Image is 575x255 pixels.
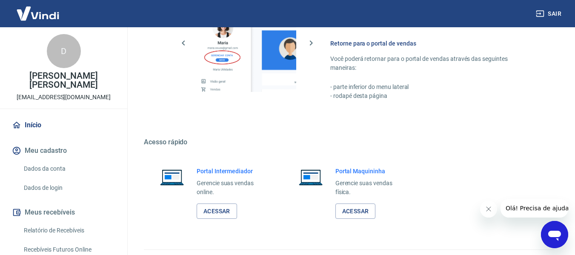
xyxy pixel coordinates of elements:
p: - parte inferior do menu lateral [330,83,534,92]
p: Gerencie suas vendas online. [197,179,267,197]
a: Início [10,116,117,135]
button: Meus recebíveis [10,203,117,222]
img: Vindi [10,0,66,26]
p: [PERSON_NAME] [PERSON_NAME] [7,72,120,89]
img: Imagem de um notebook aberto [293,167,329,187]
h6: Retorne para o portal de vendas [330,39,534,48]
a: Dados de login [20,179,117,197]
a: Acessar [197,203,237,219]
img: Imagem de um notebook aberto [154,167,190,187]
p: Gerencie suas vendas física. [335,179,406,197]
h6: Portal Intermediador [197,167,267,175]
a: Dados da conta [20,160,117,178]
p: Você poderá retornar para o portal de vendas através das seguintes maneiras: [330,54,534,72]
iframe: Botão para abrir a janela de mensagens [541,221,568,248]
iframe: Fechar mensagem [480,201,497,218]
a: Relatório de Recebíveis [20,222,117,239]
span: Olá! Precisa de ajuda? [5,6,72,13]
button: Sair [534,6,565,22]
iframe: Mensagem da empresa [501,199,568,218]
h6: Portal Maquininha [335,167,406,175]
div: D [47,34,81,68]
a: Acessar [335,203,376,219]
h5: Acesso rápido [144,138,555,146]
button: Meu cadastro [10,141,117,160]
p: [EMAIL_ADDRESS][DOMAIN_NAME] [17,93,111,102]
p: - rodapé desta página [330,92,534,100]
